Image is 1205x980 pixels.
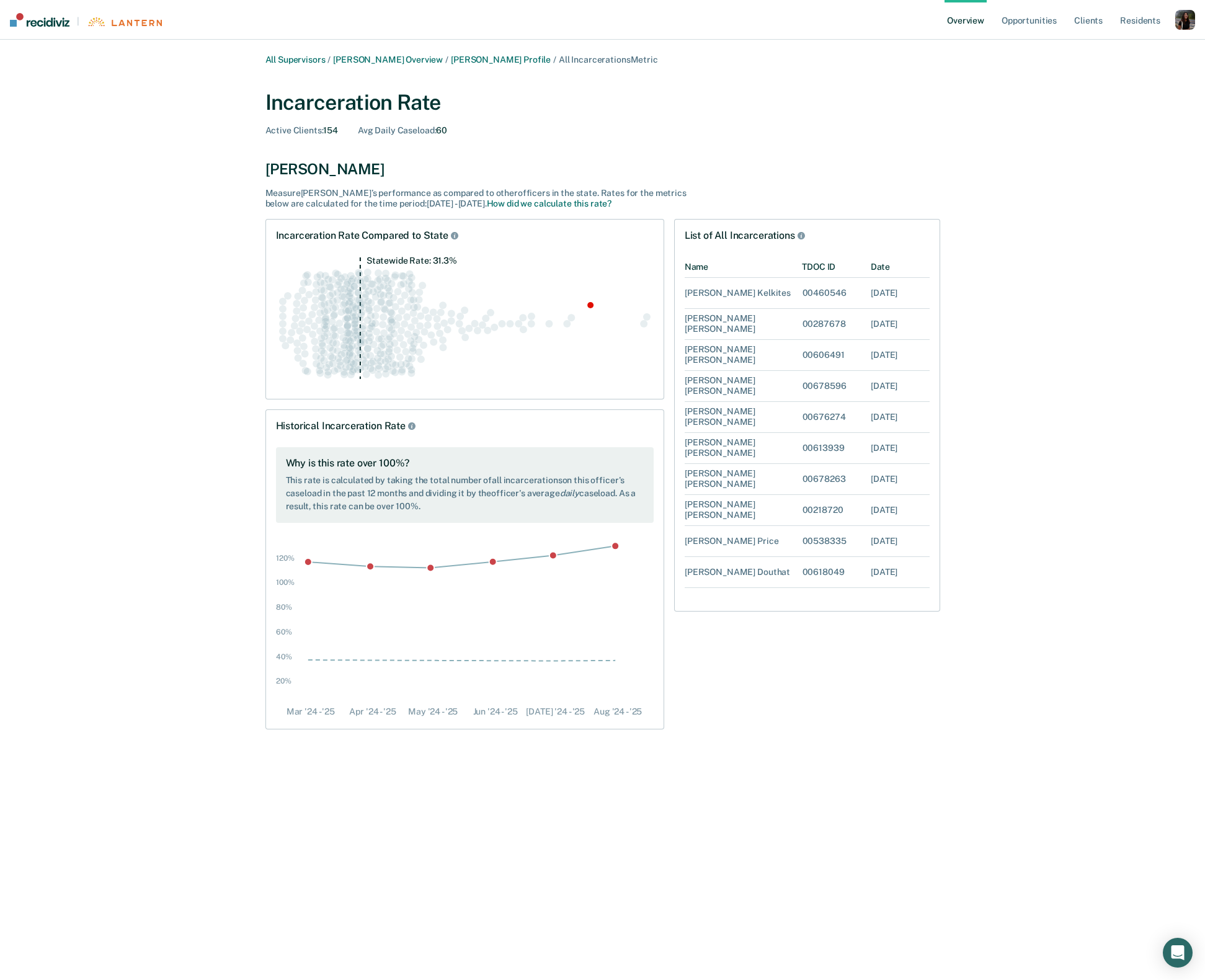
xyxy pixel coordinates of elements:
[685,499,803,521] div: [PERSON_NAME] [PERSON_NAME]
[366,256,456,265] tspan: Statewide Rate: 31.3%
[551,55,559,65] span: /
[685,437,803,459] div: [PERSON_NAME] [PERSON_NAME]
[685,287,791,298] div: [PERSON_NAME] Kelkites
[685,468,803,490] div: [PERSON_NAME] [PERSON_NAME]
[286,457,410,469] div: Why is this rate over 100%?
[265,125,324,135] span: Active Clients :
[685,257,803,277] div: Name
[265,160,940,178] div: [PERSON_NAME]
[802,566,844,577] div: 00618049
[802,504,843,515] div: 00218720
[871,349,897,360] div: [DATE]
[448,229,461,242] button: Rate Compared to State
[286,474,644,513] div: This rate is calculated by taking the total number of all incarcerations on this officer 's casel...
[265,55,326,65] a: All Supervisors
[358,125,436,135] span: Avg Daily Caseload :
[685,313,803,335] div: [PERSON_NAME] [PERSON_NAME]
[265,188,700,209] div: Measure [PERSON_NAME] ’s performance as compared to other officer s in the state. Rates for the m...
[325,55,333,65] span: /
[443,55,451,65] span: /
[451,55,551,65] a: [PERSON_NAME] Profile
[333,55,443,65] a: [PERSON_NAME] Overview
[10,13,69,27] img: Recidiviz
[685,229,807,242] div: List of All Incarcerations
[87,17,162,27] img: Lantern
[1163,938,1193,968] div: Open Intercom Messenger
[802,318,845,329] div: 00287678
[560,488,579,498] i: daily
[802,349,844,360] div: 00606491
[559,55,658,65] span: All Incarcerations Metric
[802,287,846,298] div: 00460546
[871,566,897,577] div: [DATE]
[802,442,844,453] div: 00613939
[685,406,803,428] div: [PERSON_NAME] [PERSON_NAME]
[265,90,940,115] div: Incarceration Rate
[871,287,897,298] div: [DATE]
[871,318,897,329] div: [DATE]
[276,229,461,242] div: Incarceration Rate Compared to State
[685,566,790,577] div: [PERSON_NAME] Douthat
[871,535,897,546] div: [DATE]
[802,473,845,484] div: 00678263
[871,411,897,422] div: [DATE]
[685,344,803,366] div: [PERSON_NAME] [PERSON_NAME]
[871,473,897,484] div: [DATE]
[69,16,87,27] span: |
[871,380,897,391] div: [DATE]
[276,257,654,390] div: Swarm plot of all incarceration rates in the state for NOT_SEX_OFFENSE caseloads, highlighting va...
[802,257,871,277] div: TDOC ID
[487,198,612,209] button: How did we calculate this rate?
[871,442,897,453] div: [DATE]
[871,257,930,277] div: Date
[795,229,807,242] button: List of All Incarcerations
[685,535,778,546] div: [PERSON_NAME] Price
[685,375,803,397] div: [PERSON_NAME] [PERSON_NAME]
[871,504,897,515] div: [DATE]
[10,13,162,27] a: |
[802,535,846,546] div: 00538335
[265,125,339,136] div: 154
[276,420,418,432] div: Historical Incarceration Rate
[406,420,418,432] button: Historical Rate
[802,380,846,391] div: 00678596
[802,411,845,422] div: 00676274
[358,125,447,136] div: 60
